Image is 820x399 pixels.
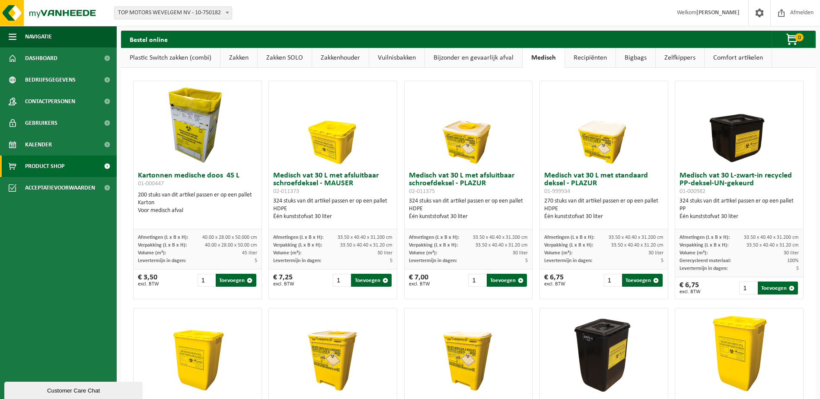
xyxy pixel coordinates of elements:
span: 02-011373 [273,188,299,195]
span: Afmetingen (L x B x H): [680,235,730,240]
div: Één kunststofvat 30 liter [544,213,664,221]
a: Comfort artikelen [705,48,772,68]
div: Karton [138,199,257,207]
span: 01-999934 [544,188,570,195]
button: Toevoegen [216,274,256,287]
span: excl. BTW [138,282,159,287]
span: 5 [255,258,257,263]
img: 01-000982 [696,81,782,168]
div: € 6,75 [544,274,565,287]
span: Levertermijn in dagen: [409,258,457,263]
span: excl. BTW [273,282,294,287]
div: 270 stuks van dit artikel passen er op een pallet [544,197,664,221]
span: Kalender [25,134,52,155]
span: 30 liter [377,250,392,256]
span: Gebruikers [25,112,57,134]
span: Gerecycleerd materiaal: [680,258,731,263]
span: 33.50 x 40.40 x 31.20 cm [747,243,799,248]
a: Bijzonder en gevaarlijk afval [425,48,522,68]
span: excl. BTW [544,282,565,287]
span: 33.50 x 40.40 x 31.200 cm [744,235,799,240]
a: Zelfkippers [656,48,704,68]
div: 324 stuks van dit artikel passen er op een pallet [273,197,392,221]
span: Volume (m³): [138,250,166,256]
input: 1 [604,274,621,287]
img: 01-999935 [425,308,511,395]
div: Één kunststofvat 30 liter [680,213,799,221]
button: Toevoegen [758,282,798,294]
span: 45 liter [242,250,257,256]
img: 02-011378 [154,308,241,395]
button: Toevoegen [351,274,391,287]
iframe: chat widget [4,380,144,399]
img: 01-000979 [561,308,647,395]
strong: [PERSON_NAME] [696,9,740,16]
h3: Medisch vat 30 L met afsluitbaar schroefdeksel - PLAZUR [409,172,528,195]
span: Levertermijn in dagen: [680,266,727,271]
a: Medisch [523,48,565,68]
span: TOP MOTORS WEVELGEM NV - 10-750182 [114,6,232,19]
input: 1 [198,274,215,287]
span: Afmetingen (L x B x H): [138,235,188,240]
span: Contactpersonen [25,91,75,112]
span: 01-000447 [138,180,164,187]
div: € 7,00 [409,274,430,287]
span: Afmetingen (L x B x H): [409,235,459,240]
span: Dashboard [25,47,57,69]
span: excl. BTW [680,289,701,294]
button: Toevoegen [622,274,662,287]
span: 33.50 x 40.40 x 31.20 cm [475,243,528,248]
input: 1 [468,274,485,287]
span: 5 [661,258,664,263]
div: Één kunststofvat 30 liter [273,213,392,221]
span: 30 liter [513,250,528,256]
a: Zakkenhouder [312,48,369,68]
h2: Bestel online [121,31,176,47]
div: € 7,25 [273,274,294,287]
span: Volume (m³): [273,250,301,256]
span: 02-011375 [409,188,435,195]
div: € 3,50 [138,274,159,287]
span: 33.50 x 40.40 x 31.20 cm [340,243,392,248]
input: 1 [739,282,756,294]
span: Afmetingen (L x B x H): [273,235,323,240]
span: 40.00 x 28.00 x 50.000 cm [202,235,257,240]
span: 0 [795,33,804,41]
input: 1 [333,274,350,287]
span: 5 [796,266,799,271]
h3: Medisch vat 30 L met standaard deksel - PLAZUR [544,172,664,195]
span: 100% [787,258,799,263]
a: Recipiënten [565,48,616,68]
a: Plastic Switch zakken (combi) [121,48,220,68]
a: Zakken [220,48,257,68]
span: Volume (m³): [680,250,708,256]
div: HDPE [273,205,392,213]
span: TOP MOTORS WEVELGEM NV - 10-750182 [115,7,232,19]
span: Verpakking (L x B x H): [680,243,728,248]
div: PP [680,205,799,213]
span: Volume (m³): [409,250,437,256]
span: 33.50 x 40.40 x 31.200 cm [609,235,664,240]
span: Verpakking (L x B x H): [409,243,458,248]
div: 200 stuks van dit artikel passen er op een pallet [138,191,257,215]
img: 01-999934 [561,81,647,168]
div: HDPE [409,205,528,213]
h3: Kartonnen medische doos 45 L [138,172,257,189]
span: Acceptatievoorwaarden [25,177,95,199]
span: Navigatie [25,26,52,47]
span: Volume (m³): [544,250,572,256]
img: 01-000447 [154,81,241,168]
span: 33.50 x 40.40 x 31.20 cm [611,243,664,248]
span: 01-000982 [680,188,705,195]
img: 02-011375 [425,81,511,168]
img: 02-011377 [290,308,376,395]
div: HDPE [544,205,664,213]
span: 5 [390,258,392,263]
img: 02-011376 [696,308,782,395]
div: 324 stuks van dit artikel passen er op een pallet [680,197,799,221]
div: € 6,75 [680,282,701,294]
div: Voor medisch afval [138,207,257,215]
span: 33.50 x 40.40 x 31.200 cm [338,235,392,240]
span: Product Shop [25,155,64,177]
